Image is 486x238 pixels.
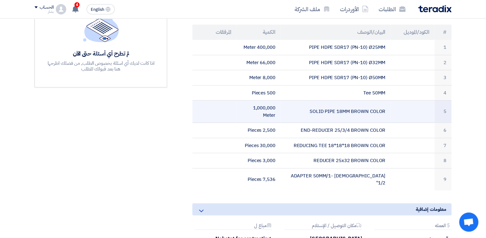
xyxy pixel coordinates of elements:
td: 7,536 Pieces [236,168,281,190]
td: 400,000 Meter [236,40,281,55]
th: الكمية [236,25,281,40]
th: الكود/الموديل [390,25,435,40]
a: ملف الشركة [289,2,335,17]
th: المرفقات [192,25,236,40]
td: [DEMOGRAPHIC_DATA] ADAPTER 50MM/1-1/2" [281,168,391,190]
div: بشار [35,10,53,13]
td: 2 [435,55,451,70]
th: # [435,25,451,40]
td: END-REDUCER 25/3/4 BROWN COLOR [281,123,391,138]
td: 3,000 Pieces [236,153,281,168]
td: REDUCING TEE 18*18*18 BROWN COLOR [281,138,391,153]
td: 3 [435,70,451,86]
td: PIPE HDPE SDR17 (PN-10) Ø25MM [281,40,391,55]
span: English [91,7,104,12]
button: English [87,4,115,14]
td: 2,500 Pieces [236,123,281,138]
div: مباع ل [195,223,272,230]
a: الطلبات [374,2,411,17]
td: 8 [435,153,451,168]
img: empty_state_list.svg [83,12,119,42]
div: مكان التوصيل / الإستلام [284,223,362,230]
div: لم تطرح أي أسئلة حتى الآن [47,50,155,57]
td: 5 [435,100,451,123]
td: Tee 50MM [281,85,391,100]
td: 4 [435,85,451,100]
td: 1 [435,40,451,55]
a: Open chat [459,212,478,232]
div: العمله [374,223,451,230]
td: 1,000,000 Meter [236,100,281,123]
a: الأوردرات [335,2,374,17]
td: 66,000 Meter [236,55,281,70]
td: REDUCER 25x32 BROWN COLOR [281,153,391,168]
td: 8,000 Meter [236,70,281,86]
span: 4 [74,2,80,7]
th: البيان/الوصف [281,25,391,40]
span: معلومات إضافية [415,206,446,213]
div: اذا كانت لديك أي اسئلة بخصوص الطلب, من فضلك اطرحها هنا بعد قبولك للطلب [47,60,155,72]
img: profile_test.png [56,4,66,14]
td: SOLID PIPE 18MM BROWN COLOR [281,100,391,123]
td: PIPE HDPE SDR17 (PN-10) Ø50MM [281,70,391,86]
td: 9 [435,168,451,190]
div: الحساب [40,5,53,10]
img: Teradix logo [418,5,451,12]
td: 7 [435,138,451,153]
td: PIPE HDPE SDR17 (PN-10) Ø32MM [281,55,391,70]
td: 30,000 Pieces [236,138,281,153]
td: 500 Pieces [236,85,281,100]
td: 6 [435,123,451,138]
